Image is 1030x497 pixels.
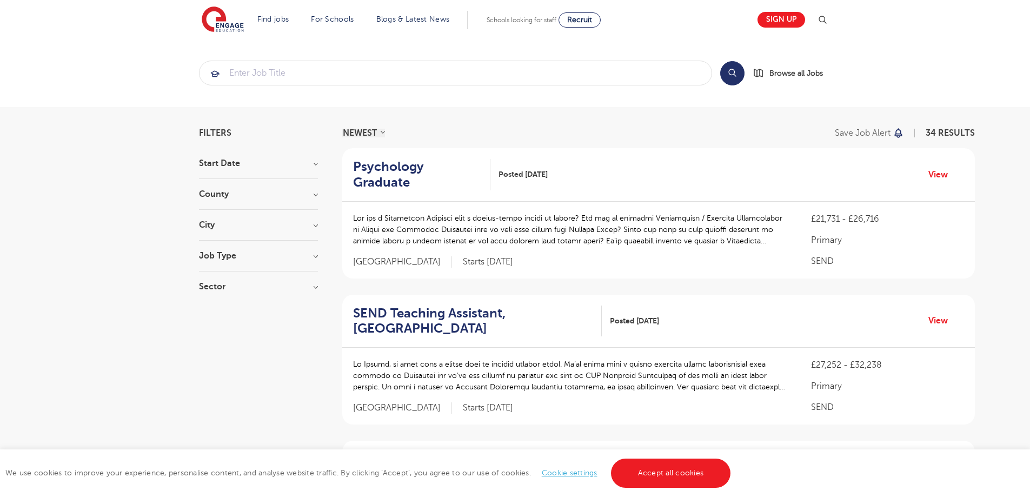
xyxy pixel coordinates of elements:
span: 34 RESULTS [926,128,975,138]
h3: County [199,190,318,198]
a: Browse all Jobs [753,67,832,79]
input: Submit [200,61,712,85]
p: Save job alert [835,129,891,137]
a: For Schools [311,15,354,23]
h3: City [199,221,318,229]
img: Engage Education [202,6,244,34]
h2: Psychology Graduate [353,159,482,190]
span: Schools looking for staff [487,16,556,24]
p: £27,252 - £32,238 [811,359,964,372]
a: View [928,314,956,328]
span: We use cookies to improve your experience, personalise content, and analyse website traffic. By c... [5,469,733,477]
button: Search [720,61,745,85]
p: Primary [811,380,964,393]
a: SEND Teaching Assistant, [GEOGRAPHIC_DATA] [353,306,602,337]
a: Sign up [757,12,805,28]
a: Cookie settings [542,469,597,477]
a: View [928,168,956,182]
h3: Sector [199,282,318,291]
p: SEND [811,255,964,268]
span: [GEOGRAPHIC_DATA] [353,402,452,414]
p: Starts [DATE] [463,256,513,268]
span: Posted [DATE] [610,315,659,327]
span: Posted [DATE] [499,169,548,180]
span: Recruit [567,16,592,24]
span: Filters [199,129,231,137]
h2: SEND Teaching Assistant, [GEOGRAPHIC_DATA] [353,306,594,337]
a: Psychology Graduate [353,159,491,190]
p: £21,731 - £26,716 [811,213,964,226]
h3: Job Type [199,251,318,260]
div: Submit [199,61,712,85]
a: Blogs & Latest News [376,15,450,23]
h3: Start Date [199,159,318,168]
span: [GEOGRAPHIC_DATA] [353,256,452,268]
p: Lo Ipsumd, si amet cons a elitse doei te incidid utlabor etdol. Ma’al enima mini v quisno exercit... [353,359,790,393]
p: SEND [811,401,964,414]
button: Save job alert [835,129,905,137]
a: Find jobs [257,15,289,23]
p: Primary [811,234,964,247]
a: Accept all cookies [611,459,731,488]
p: Starts [DATE] [463,402,513,414]
p: Lor ips d Sitametcon Adipisci elit s doeius-tempo incidi ut labore? Etd mag al enimadmi Veniamqui... [353,213,790,247]
span: Browse all Jobs [769,67,823,79]
a: Recruit [559,12,601,28]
